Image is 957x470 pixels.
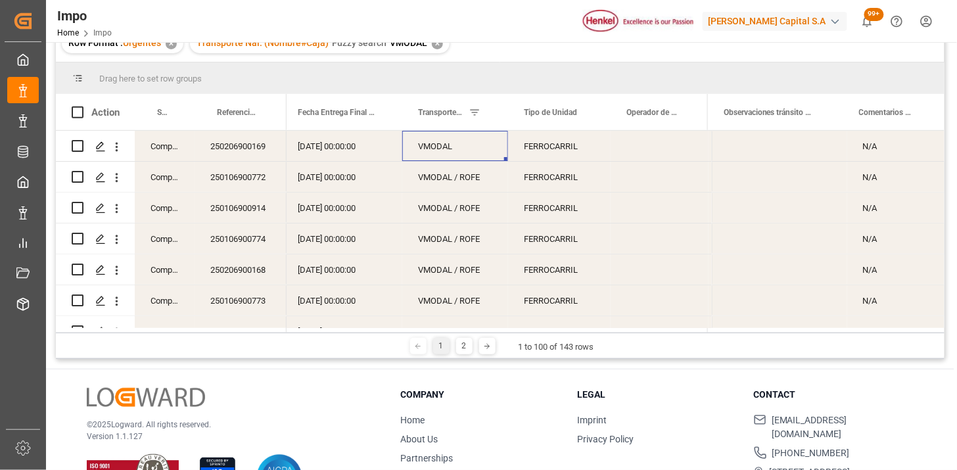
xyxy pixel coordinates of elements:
[87,431,368,442] p: Version 1.1.127
[135,193,195,223] div: Completed
[508,285,611,316] div: FERROCARRIL
[56,316,287,347] div: Press SPACE to select this row.
[847,193,945,223] div: N/A
[401,453,454,463] a: Partnerships
[712,316,945,347] div: Press SPACE to select this row.
[195,131,287,161] div: 250206900169
[577,415,607,425] a: Imprint
[847,254,945,285] div: N/A
[577,388,737,402] h3: Legal
[402,131,508,161] div: VMODAL
[402,162,508,192] div: VMODAL / ROFE
[703,9,852,34] button: [PERSON_NAME] Capital S.A
[401,388,561,402] h3: Company
[847,131,945,161] div: N/A
[195,316,287,346] div: 250106900775
[282,254,402,285] div: [DATE] 00:00:00
[432,38,443,49] div: ✕
[703,12,847,31] div: [PERSON_NAME] Capital S.A
[282,131,402,161] div: [DATE] 00:00:00
[418,108,463,117] span: Transporte Nal. (Nombre#Caja)
[56,285,287,316] div: Press SPACE to select this row.
[456,338,473,354] div: 2
[87,388,205,407] img: Logward Logo
[135,254,195,285] div: Completed
[135,316,195,346] div: Completed
[56,162,287,193] div: Press SPACE to select this row.
[197,37,329,48] span: Transporte Nal. (Nombre#Caja)
[847,223,945,254] div: N/A
[135,223,195,254] div: Completed
[402,254,508,285] div: VMODAL / ROFE
[195,254,287,285] div: 250206900168
[712,223,945,254] div: Press SPACE to select this row.
[282,162,402,192] div: [DATE] 00:00:00
[282,193,402,223] div: [DATE] 00:00:00
[332,37,386,48] span: Fuzzy search
[626,108,681,117] span: Operador de Transporte
[402,285,508,316] div: VMODAL / ROFE
[508,223,611,254] div: FERROCARRIL
[195,162,287,192] div: 250106900772
[712,131,945,162] div: Press SPACE to select this row.
[847,162,945,192] div: N/A
[772,446,850,460] span: [PHONE_NUMBER]
[577,434,634,444] a: Privacy Policy
[433,338,450,354] div: 1
[508,254,611,285] div: FERROCARRIL
[712,285,945,316] div: Press SPACE to select this row.
[157,108,167,117] span: Status
[712,254,945,285] div: Press SPACE to select this row.
[68,37,123,48] span: Row Format :
[56,254,287,285] div: Press SPACE to select this row.
[524,108,577,117] span: Tipo de Unidad
[195,193,287,223] div: 250106900914
[57,28,79,37] a: Home
[135,162,195,192] div: Completed
[56,131,287,162] div: Press SPACE to select this row.
[401,415,425,425] a: Home
[772,413,914,441] span: [EMAIL_ADDRESS][DOMAIN_NAME]
[390,37,427,48] span: VMODAL
[56,193,287,223] div: Press SPACE to select this row.
[282,223,402,254] div: [DATE] 00:00:00
[195,285,287,316] div: 250106900773
[402,193,508,223] div: VMODAL / ROFE
[852,7,882,36] button: show 101 new notifications
[99,74,202,83] span: Drag here to set row groups
[135,285,195,316] div: Completed
[87,419,368,431] p: © 2025 Logward. All rights reserved.
[519,341,594,354] div: 1 to 100 of 143 rows
[123,37,161,48] span: Urgentes
[135,131,195,161] div: Completed
[508,131,611,161] div: FERROCARRIL
[402,316,508,346] div: VMODAL / ROFE
[217,108,259,117] span: Referencia Leschaco
[847,316,945,346] div: N/A
[401,434,438,444] a: About Us
[298,108,375,117] span: Fecha Entrega Final en [GEOGRAPHIC_DATA]
[847,285,945,316] div: N/A
[754,388,914,402] h3: Contact
[402,223,508,254] div: VMODAL / ROFE
[712,162,945,193] div: Press SPACE to select this row.
[56,223,287,254] div: Press SPACE to select this row.
[57,6,112,26] div: Impo
[91,106,120,118] div: Action
[508,316,611,346] div: FERROCARRIL
[166,38,177,49] div: ✕
[712,193,945,223] div: Press SPACE to select this row.
[282,285,402,316] div: [DATE] 00:00:00
[583,10,693,33] img: Henkel%20logo.jpg_1689854090.jpg
[882,7,912,36] button: Help Center
[508,162,611,192] div: FERROCARRIL
[508,193,611,223] div: FERROCARRIL
[859,108,913,117] span: Comentarios Contenedor
[724,108,816,117] span: Observaciones tránsito última milla
[195,223,287,254] div: 250106900774
[282,316,402,346] div: [DATE] 00:00:00
[864,8,884,21] span: 99+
